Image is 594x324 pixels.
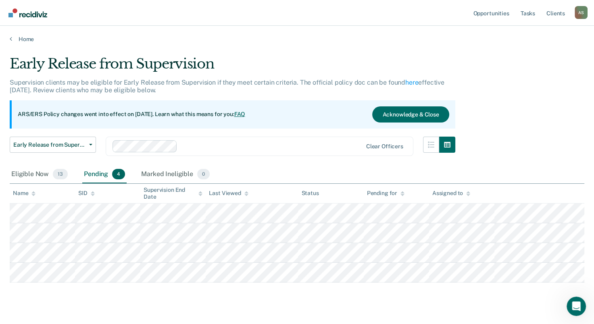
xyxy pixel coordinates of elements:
[53,169,68,179] span: 13
[367,190,404,197] div: Pending for
[10,166,69,183] div: Eligible Now13
[567,297,586,316] iframe: Intercom live chat
[18,110,245,118] p: ARS/ERS Policy changes went into effect on [DATE]. Learn what this means for you:
[144,187,202,200] div: Supervision End Date
[82,166,127,183] div: Pending4
[366,143,403,150] div: Clear officers
[575,6,588,19] div: A S
[234,111,246,117] a: FAQ
[372,106,449,123] button: Acknowledge & Close
[13,141,86,148] span: Early Release from Supervision
[10,56,455,79] div: Early Release from Supervision
[405,79,418,86] a: here
[10,137,96,153] button: Early Release from Supervision
[140,166,211,183] div: Marked Ineligible0
[301,190,319,197] div: Status
[8,8,47,17] img: Recidiviz
[10,79,444,94] p: Supervision clients may be eligible for Early Release from Supervision if they meet certain crite...
[432,190,470,197] div: Assigned to
[575,6,588,19] button: Profile dropdown button
[112,169,125,179] span: 4
[10,35,584,43] a: Home
[78,190,95,197] div: SID
[209,190,248,197] div: Last Viewed
[13,190,35,197] div: Name
[197,169,210,179] span: 0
